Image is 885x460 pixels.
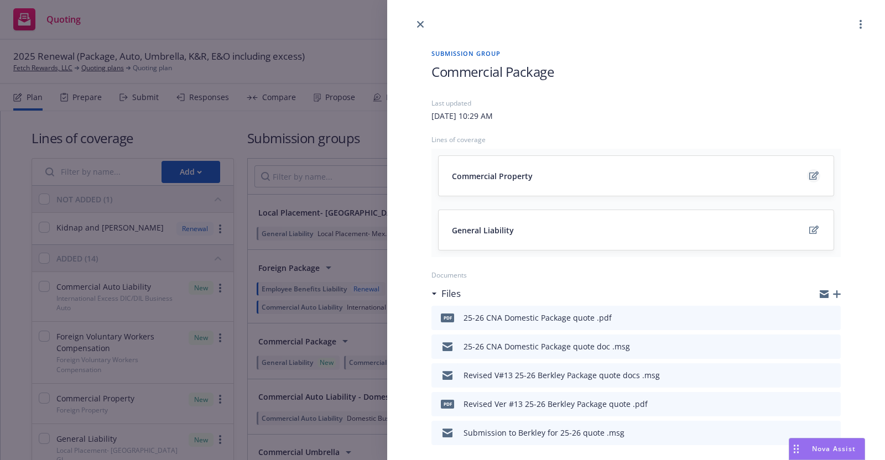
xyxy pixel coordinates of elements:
[809,311,818,325] button: download file
[431,270,841,280] div: Documents
[809,340,818,353] button: download file
[441,286,461,301] h3: Files
[452,170,533,182] span: Commercial Property
[431,110,493,122] div: [DATE] 10:29 AM
[464,398,648,410] div: Revised Ver #13 25-26 Berkley Package quote .pdf
[826,426,836,440] button: preview file
[809,426,818,440] button: download file
[441,313,454,322] span: pdf
[807,169,820,182] a: edit
[826,398,836,411] button: preview file
[464,312,612,323] div: 25-26 CNA Domestic Package quote .pdf
[464,427,624,438] div: Submission to Berkley for 25-26 quote .msg
[809,398,818,411] button: download file
[441,400,454,408] span: pdf
[452,224,514,236] span: General Liability
[826,340,836,353] button: preview file
[807,223,820,237] a: edit
[812,444,856,453] span: Nova Assist
[464,369,660,381] div: Revised V#13 25-26 Berkley Package quote docs .msg
[854,18,867,31] a: more
[789,438,803,459] div: Drag to move
[431,49,841,58] span: Submission group
[431,62,554,81] span: Commercial Package
[414,18,427,31] a: close
[464,341,630,352] div: 25-26 CNA Domestic Package quote doc .msg
[431,286,461,301] div: Files
[809,369,818,382] button: download file
[431,135,841,144] div: Lines of coverage
[789,438,865,460] button: Nova Assist
[826,369,836,382] button: preview file
[431,98,841,108] div: Last updated
[826,311,836,325] button: preview file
